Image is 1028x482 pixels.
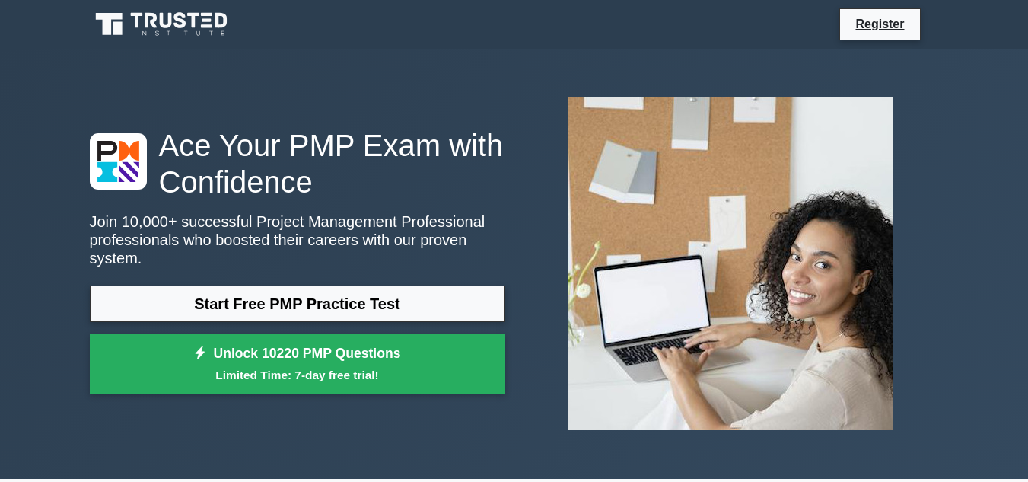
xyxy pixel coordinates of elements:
[90,334,505,394] a: Unlock 10220 PMP QuestionsLimited Time: 7-day free trial!
[109,366,486,384] small: Limited Time: 7-day free trial!
[90,127,505,200] h1: Ace Your PMP Exam with Confidence
[90,286,505,322] a: Start Free PMP Practice Test
[846,14,913,34] a: Register
[90,212,505,267] p: Join 10,000+ successful Project Management Professional professionals who boosted their careers w...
